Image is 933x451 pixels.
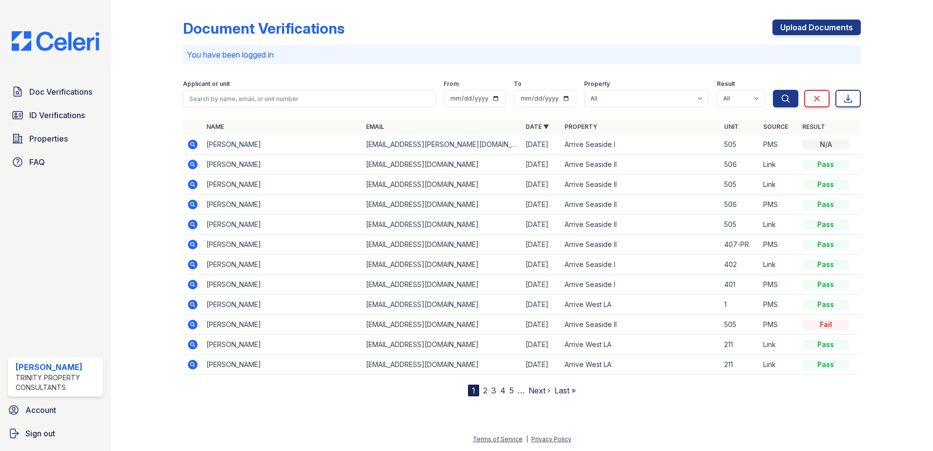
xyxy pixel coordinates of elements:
[203,155,362,175] td: [PERSON_NAME]
[561,195,720,215] td: Arrive Seaside II
[802,123,825,130] a: Result
[362,295,522,315] td: [EMAIL_ADDRESS][DOMAIN_NAME]
[203,235,362,255] td: [PERSON_NAME]
[522,275,561,295] td: [DATE]
[802,360,849,369] div: Pass
[473,435,523,443] a: Terms of Service
[561,275,720,295] td: Arrive Seaside I
[802,340,849,349] div: Pass
[584,80,610,88] label: Property
[526,435,528,443] div: |
[720,135,759,155] td: 505
[720,175,759,195] td: 505
[444,80,459,88] label: From
[187,49,857,61] p: You have been logged in
[720,195,759,215] td: 506
[759,155,798,175] td: Link
[8,82,103,102] a: Doc Verifications
[4,400,107,420] a: Account
[362,255,522,275] td: [EMAIL_ADDRESS][DOMAIN_NAME]
[759,195,798,215] td: PMS
[522,235,561,255] td: [DATE]
[509,386,514,395] a: 5
[759,295,798,315] td: PMS
[802,200,849,209] div: Pass
[717,80,735,88] label: Result
[366,123,384,130] a: Email
[522,135,561,155] td: [DATE]
[29,109,85,121] span: ID Verifications
[561,235,720,255] td: Arrive Seaside II
[203,195,362,215] td: [PERSON_NAME]
[203,315,362,335] td: [PERSON_NAME]
[522,155,561,175] td: [DATE]
[561,215,720,235] td: Arrive Seaside II
[16,373,99,392] div: Trinity Property Consultants
[522,195,561,215] td: [DATE]
[203,295,362,315] td: [PERSON_NAME]
[802,140,849,149] div: N/A
[802,280,849,289] div: Pass
[561,155,720,175] td: Arrive Seaside II
[203,355,362,375] td: [PERSON_NAME]
[724,123,739,130] a: Unit
[561,255,720,275] td: Arrive Seaside I
[759,255,798,275] td: Link
[720,335,759,355] td: 211
[518,385,525,396] span: …
[561,295,720,315] td: Arrive West LA
[4,31,107,51] img: CE_Logo_Blue-a8612792a0a2168367f1c8372b55b34899dd931a85d93a1a3d3e32e68fde9ad4.png
[29,133,68,144] span: Properties
[8,152,103,172] a: FAQ
[203,275,362,295] td: [PERSON_NAME]
[759,355,798,375] td: Link
[8,129,103,148] a: Properties
[802,240,849,249] div: Pass
[362,195,522,215] td: [EMAIL_ADDRESS][DOMAIN_NAME]
[8,105,103,125] a: ID Verifications
[561,175,720,195] td: Arrive Seaside II
[203,135,362,155] td: [PERSON_NAME]
[759,275,798,295] td: PMS
[203,215,362,235] td: [PERSON_NAME]
[561,315,720,335] td: Arrive Seaside II
[759,235,798,255] td: PMS
[362,155,522,175] td: [EMAIL_ADDRESS][DOMAIN_NAME]
[4,424,107,443] a: Sign out
[802,160,849,169] div: Pass
[491,386,496,395] a: 3
[206,123,224,130] a: Name
[183,80,230,88] label: Applicant or unit
[522,295,561,315] td: [DATE]
[526,123,549,130] a: Date ▼
[522,255,561,275] td: [DATE]
[759,135,798,155] td: PMS
[500,386,506,395] a: 4
[720,155,759,175] td: 506
[554,386,576,395] a: Last »
[29,156,45,168] span: FAQ
[203,175,362,195] td: [PERSON_NAME]
[29,86,92,98] span: Doc Verifications
[362,135,522,155] td: [EMAIL_ADDRESS][PERSON_NAME][DOMAIN_NAME]
[565,123,597,130] a: Property
[203,335,362,355] td: [PERSON_NAME]
[522,355,561,375] td: [DATE]
[362,335,522,355] td: [EMAIL_ADDRESS][DOMAIN_NAME]
[720,355,759,375] td: 211
[759,175,798,195] td: Link
[802,320,849,329] div: Fail
[720,215,759,235] td: 505
[720,295,759,315] td: 1
[16,361,99,373] div: [PERSON_NAME]
[362,275,522,295] td: [EMAIL_ADDRESS][DOMAIN_NAME]
[522,175,561,195] td: [DATE]
[772,20,861,35] a: Upload Documents
[483,386,487,395] a: 2
[362,355,522,375] td: [EMAIL_ADDRESS][DOMAIN_NAME]
[720,235,759,255] td: 407-PR
[25,404,56,416] span: Account
[759,215,798,235] td: Link
[561,135,720,155] td: Arrive Seaside I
